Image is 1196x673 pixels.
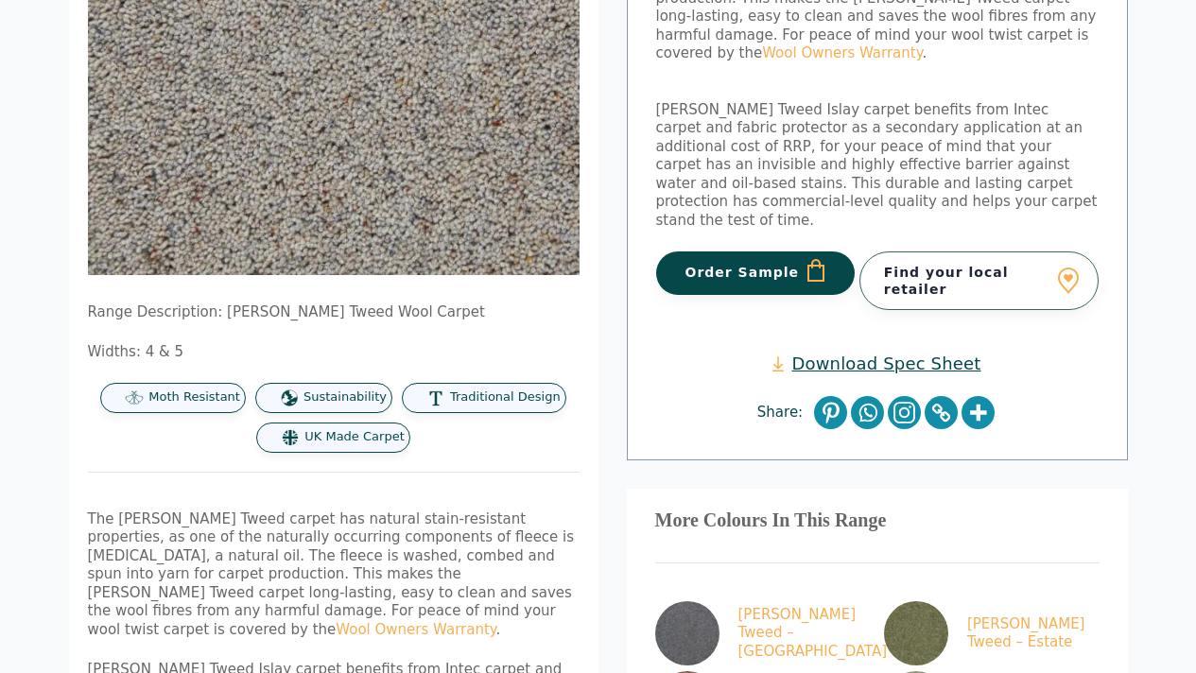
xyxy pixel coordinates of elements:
span: The [PERSON_NAME] Tweed carpet has natural stain-resistant properties, as one of the naturally oc... [88,510,575,638]
a: More [962,396,995,429]
span: Share: [757,404,812,423]
p: [PERSON_NAME] Tweed Islay carpet benefits from Intec carpet and fabric protector as a secondary a... [656,101,1099,231]
a: Copy Link [925,396,958,429]
a: Find your local retailer [859,251,1099,310]
a: [PERSON_NAME] Tweed – Estate [884,601,1092,665]
a: Wool Owners Warranty [762,44,922,61]
a: [PERSON_NAME] Tweed – [GEOGRAPHIC_DATA] [655,601,863,665]
a: Pinterest [814,396,847,429]
img: Tomkinson Tweed Estate [884,601,948,665]
span: Traditional Design [450,389,561,406]
button: Order Sample [656,251,856,295]
span: Sustainability [303,389,387,406]
a: Wool Owners Warranty [336,621,495,638]
p: Widths: 4 & 5 [88,343,580,362]
h3: More Colours In This Range [655,517,1100,525]
a: Instagram [888,396,921,429]
a: Download Spec Sheet [772,353,980,374]
p: Range Description: [PERSON_NAME] Tweed Wool Carpet [88,303,580,322]
span: UK Made Carpet [304,429,404,445]
a: Whatsapp [851,396,884,429]
span: Moth Resistant [148,389,240,406]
